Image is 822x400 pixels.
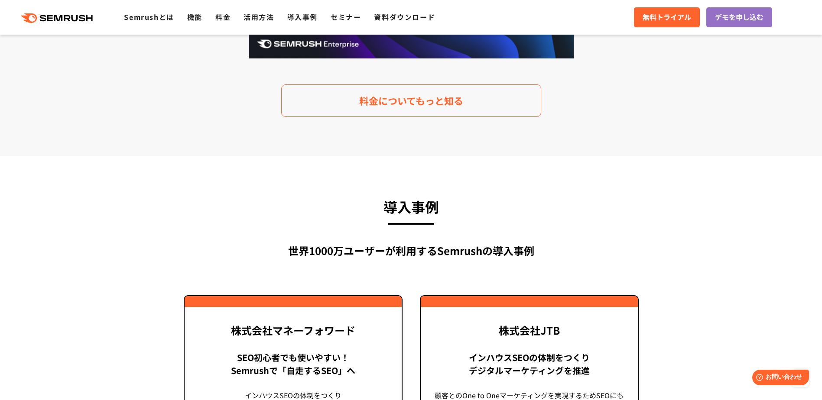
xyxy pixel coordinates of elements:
a: 資料ダウンロード [374,12,435,22]
span: デモを申し込む [715,12,764,23]
a: Semrushとは [124,12,174,22]
span: 無料トライアル [643,12,691,23]
a: セミナー [331,12,361,22]
iframe: Help widget launcher [745,366,812,390]
h3: 導入事例 [184,195,639,218]
a: 機能 [187,12,202,22]
span: 料金についてもっと知る [359,93,463,108]
a: 料金 [215,12,231,22]
div: 株式会社マネーフォワード [198,324,389,337]
a: 料金についてもっと知る [281,84,541,117]
a: 活用方法 [244,12,274,22]
a: デモを申し込む [706,7,772,27]
div: 株式会社JTB [434,324,625,337]
div: SEO初心者でも使いやすい！ Semrushで「自走するSEO」へ [198,351,389,377]
div: 世界1000万ユーザーが利用する Semrushの導入事例 [184,243,639,258]
a: 導入事例 [287,12,318,22]
div: インハウスSEOの体制をつくり デジタルマーケティングを推進 [434,351,625,377]
a: 無料トライアル [634,7,700,27]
